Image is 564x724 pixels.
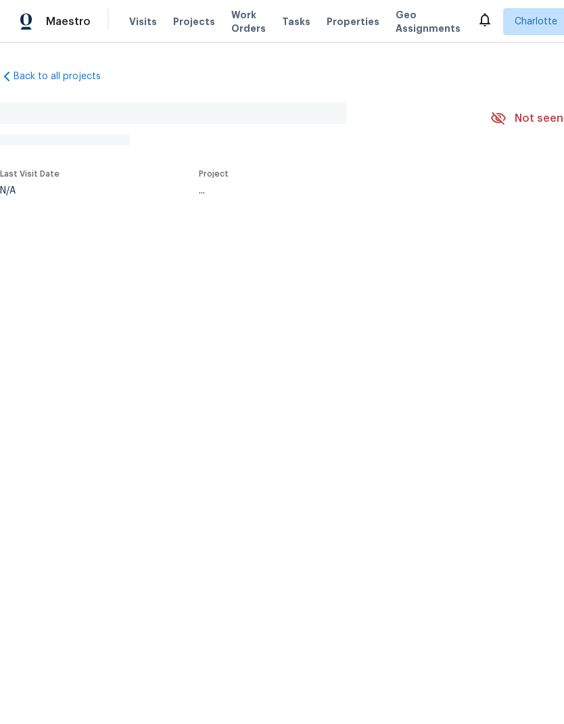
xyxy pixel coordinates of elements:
span: Project [199,170,229,178]
span: Charlotte [515,15,557,28]
span: Visits [129,15,157,28]
span: Geo Assignments [396,8,461,35]
div: ... [199,186,459,196]
span: Maestro [46,15,91,28]
span: Tasks [282,17,310,26]
span: Work Orders [231,8,266,35]
span: Properties [327,15,379,28]
span: Projects [173,15,215,28]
